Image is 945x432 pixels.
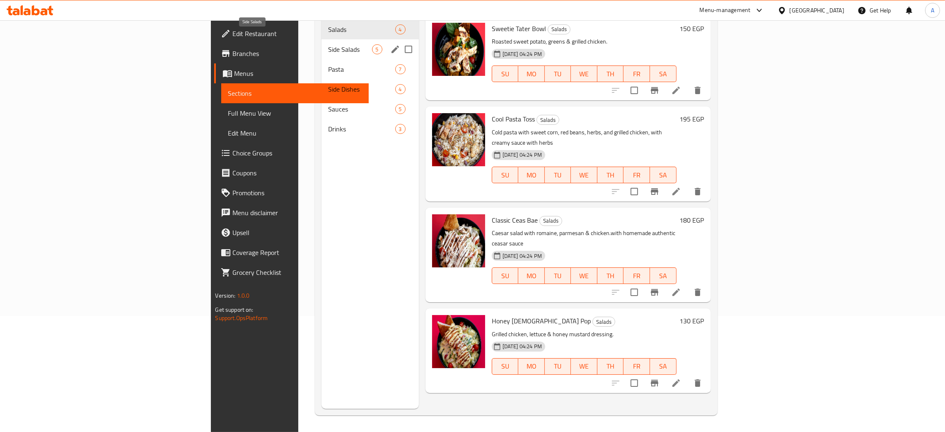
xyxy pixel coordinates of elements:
span: SA [653,360,673,372]
a: Edit menu item [671,287,681,297]
span: Branches [232,49,362,58]
span: Sauces [328,104,395,114]
button: MO [518,267,545,284]
span: Select to update [626,183,643,200]
span: Menu disclaimer [232,208,362,218]
span: Drinks [328,124,395,134]
img: Cool Pasta Toss [432,113,485,166]
p: Grilled chicken, lettuce & honey mustard dressing. [492,329,677,340]
button: SA [650,66,677,82]
span: Side Dishes [328,84,395,94]
button: TH [597,167,624,183]
button: SA [650,267,677,284]
span: Sweetie Tater Bowl [492,22,546,35]
span: MO [522,169,541,181]
button: delete [688,373,708,393]
a: Support.OpsPlatform [215,313,268,323]
div: Side Dishes4 [321,79,419,99]
span: Side Salads [328,44,372,54]
button: delete [688,182,708,201]
span: TH [601,68,621,80]
span: FR [627,68,647,80]
span: Salads [593,317,615,327]
span: SA [653,169,673,181]
span: Cool Pasta Toss [492,113,535,125]
button: MO [518,66,545,82]
span: Full Menu View [228,108,362,118]
button: WE [571,167,597,183]
button: SU [492,267,518,284]
a: Choice Groups [214,143,369,163]
button: WE [571,267,597,284]
button: TU [545,267,571,284]
a: Branches [214,44,369,63]
button: TH [597,358,624,375]
div: [GEOGRAPHIC_DATA] [790,6,844,15]
span: 7 [396,66,405,73]
span: Edit Restaurant [232,29,362,39]
button: Branch-specific-item [645,373,665,393]
a: Edit menu item [671,187,681,197]
h6: 150 EGP [680,23,704,34]
a: Promotions [214,183,369,203]
button: FR [624,267,650,284]
p: Roasted sweet potato, greens & grilled chicken. [492,36,677,47]
span: 5 [372,46,382,53]
a: Menu disclaimer [214,203,369,223]
span: WE [574,169,594,181]
span: SU [495,169,515,181]
div: Salads [328,24,395,34]
div: Salads4 [321,19,419,39]
div: Sauces5 [321,99,419,119]
p: Caesar salad with romaine, parmesan & chicken.with homemade authentic ceasar sauce [492,228,677,249]
span: Upsell [232,228,362,238]
div: items [395,84,406,94]
a: Grocery Checklist [214,262,369,282]
span: SU [495,360,515,372]
button: WE [571,66,597,82]
a: Coverage Report [214,243,369,262]
span: MO [522,270,541,282]
span: Sections [228,88,362,98]
button: Branch-specific-item [645,182,665,201]
span: [DATE] 04:24 PM [499,342,545,350]
span: TU [548,270,568,282]
img: Classic Ceas Bae [432,214,485,267]
div: items [395,104,406,114]
span: Select to update [626,284,643,301]
a: Edit Restaurant [214,24,369,44]
button: FR [624,167,650,183]
button: SU [492,66,518,82]
span: TH [601,270,621,282]
span: MO [522,68,541,80]
span: Promotions [232,188,362,198]
div: Salads [539,216,562,226]
button: SU [492,167,518,183]
span: FR [627,360,647,372]
span: TU [548,68,568,80]
button: WE [571,358,597,375]
a: Menus [214,63,369,83]
a: Full Menu View [221,103,369,123]
span: Pasta [328,64,395,74]
button: SA [650,167,677,183]
span: SU [495,270,515,282]
button: MO [518,167,545,183]
span: 3 [396,125,405,133]
span: SA [653,68,673,80]
span: TU [548,169,568,181]
span: Select to update [626,374,643,392]
button: delete [688,80,708,100]
span: 1.0.0 [237,290,250,301]
span: TU [548,360,568,372]
span: Get support on: [215,304,253,315]
span: [DATE] 04:24 PM [499,50,545,58]
span: WE [574,360,594,372]
div: Salads [537,115,559,125]
span: 4 [396,26,405,34]
button: TH [597,66,624,82]
span: WE [574,68,594,80]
